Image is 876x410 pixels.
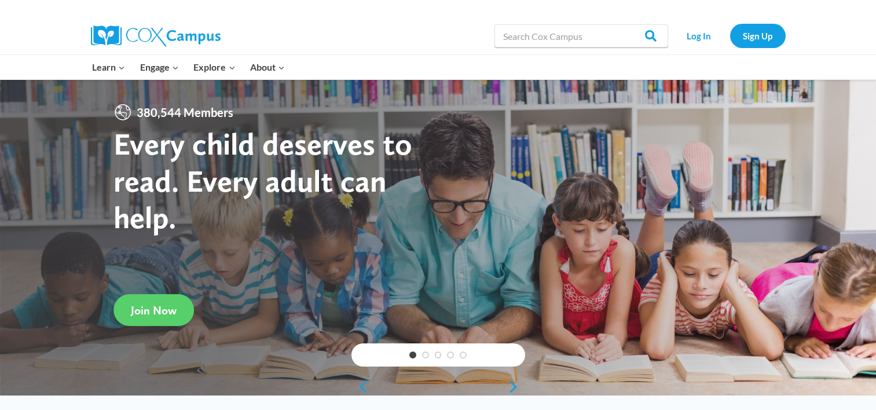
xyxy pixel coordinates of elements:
a: 4 [447,352,454,358]
a: Join Now [113,294,194,326]
span: Learn [92,60,125,75]
img: Cox Campus [91,25,221,46]
span: Join Now [131,303,177,317]
a: Sign Up [730,24,786,47]
span: Engage [140,60,179,75]
nav: Secondary Navigation [674,24,786,47]
nav: Primary Navigation [85,55,292,79]
a: 2 [422,352,429,358]
input: Search Cox Campus [494,24,668,47]
a: Log In [674,24,724,47]
span: About [250,60,285,75]
a: next [508,380,525,394]
span: Explore [193,60,235,75]
a: 3 [435,352,442,358]
a: 1 [409,352,416,358]
div: content slider buttons [351,375,525,398]
a: 5 [460,352,467,358]
span: 380,544 Members [132,103,238,122]
a: previous [351,380,369,394]
strong: Every child deserves to read. Every adult can help. [113,125,412,236]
